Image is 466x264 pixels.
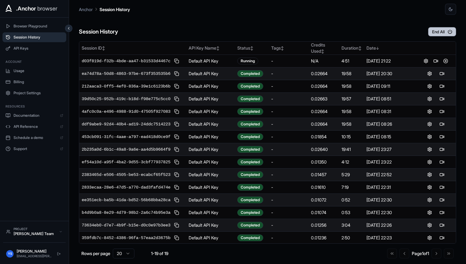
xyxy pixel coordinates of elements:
span: ↕ [281,46,284,51]
div: Completed [237,121,263,128]
span: ddf9abe9-92d4-40b4-ad19-24ddc7514223 [82,121,170,127]
div: 19:58 [341,108,362,115]
span: ee351ecb-ba5b-41da-bd52-56b68bba28ca [82,197,170,203]
button: Usage [2,66,66,76]
div: 0.01610 [311,184,337,190]
div: [DATE] 22:26 [366,222,413,228]
div: [DATE] 08:15 [366,134,413,140]
div: 5:29 [341,172,362,178]
td: Default API Key [186,143,235,156]
div: Tags [271,45,306,51]
button: Collapse sidebar [65,25,72,32]
div: - [271,58,306,64]
td: Default API Key [186,93,235,105]
div: Completed [237,108,263,115]
span: 39d50c25-952b-419c-b18d-f98e775c5cc0 [82,96,170,102]
div: 19:57 [341,96,362,102]
td: Default API Key [186,156,235,169]
div: - [271,197,306,203]
div: - [271,222,306,228]
div: Completed [237,159,263,165]
div: 3:04 [341,222,362,228]
div: Completed [237,197,263,203]
span: Documentation [14,113,57,118]
div: 0.01256 [311,222,337,228]
button: Project[PERSON_NAME] Team [3,224,66,239]
span: ef54a10d-a95f-4ba2-9d55-3cbf77937825 [82,159,170,165]
div: [DATE] 22:31 [366,184,413,190]
h6: Session History [79,27,118,36]
div: - [271,83,306,89]
div: 19:58 [341,71,362,77]
div: - [271,159,306,165]
button: End All [428,27,456,36]
span: API Reference [14,124,57,129]
div: [PERSON_NAME] [17,249,52,254]
span: ↕ [250,46,253,51]
span: ea74d78a-50d8-4863-97be-673f353535b6 [82,71,170,77]
div: 4:12 [341,159,362,165]
div: 19:41 [341,146,362,152]
span: 2833ecaa-28e6-47d5-a770-dad3fafd474e [82,184,170,190]
span: 73634eb0-d7e7-4b9f-b15e-d0c0e97b3ee3 [82,222,170,228]
td: Default API Key [186,67,235,80]
button: API Keys [2,43,66,53]
div: Date [366,45,413,51]
div: Project [14,227,56,231]
div: N/A [311,58,337,64]
div: 0.02664 [311,83,337,89]
span: ↕ [102,46,105,51]
span: browser [37,4,57,13]
div: 0.01074 [311,209,337,216]
div: Completed [237,146,263,153]
td: Default API Key [186,181,235,194]
div: API Key Name [189,45,232,51]
div: Completed [237,234,263,241]
div: 1-19 of 19 [144,250,175,257]
span: Support [14,146,57,151]
div: - [271,134,306,140]
div: Completed [237,95,263,102]
div: [DATE] 20:30 [366,71,413,77]
div: Running [237,58,258,64]
div: 0.02664 [311,121,337,127]
div: - [271,71,306,77]
div: 10:15 [341,134,362,140]
div: [DATE] 21:22 [366,58,413,64]
div: Page 1 of 1 [412,250,429,257]
td: Default API Key [186,55,235,67]
div: [EMAIL_ADDRESS][PERSON_NAME][DOMAIN_NAME] [17,254,52,258]
span: Billing [14,79,63,84]
div: 7:19 [341,184,362,190]
div: [DATE] 09:11 [366,83,413,89]
a: Support [2,144,66,154]
span: 359fdb7c-8452-4386-96fa-57eaa2d3675b [82,235,170,241]
div: Credits Used [311,42,337,54]
div: Status [237,45,266,51]
div: [DATE] 22:30 [366,197,413,203]
span: ↓ [376,46,379,51]
div: Completed [237,171,263,178]
td: Default API Key [186,206,235,219]
div: [DATE] 23:27 [366,146,413,152]
span: Schedule a demo [14,135,57,140]
td: Default API Key [186,194,235,206]
div: 0.02663 [311,96,337,102]
div: 0.02664 [311,71,337,77]
span: 212aaca3-0ff5-4ef0-836a-39e1c6123b6b [82,83,170,89]
span: .Anchor [16,4,36,13]
div: - [271,184,306,190]
p: Session History [100,6,130,13]
div: [DATE] 22:30 [366,209,413,216]
div: 2:50 [341,235,362,241]
div: [DATE] 08:26 [366,121,413,127]
div: 0.01072 [311,197,337,203]
span: Usage [14,68,63,73]
div: Completed [237,83,263,90]
button: Session History [2,32,66,42]
span: 2383465d-e506-4505-be53-ecabcf65f523 [82,172,170,178]
span: ↕ [321,49,324,54]
div: [DATE] 08:31 [366,108,413,115]
span: ↕ [216,46,219,51]
span: ↕ [358,46,362,51]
